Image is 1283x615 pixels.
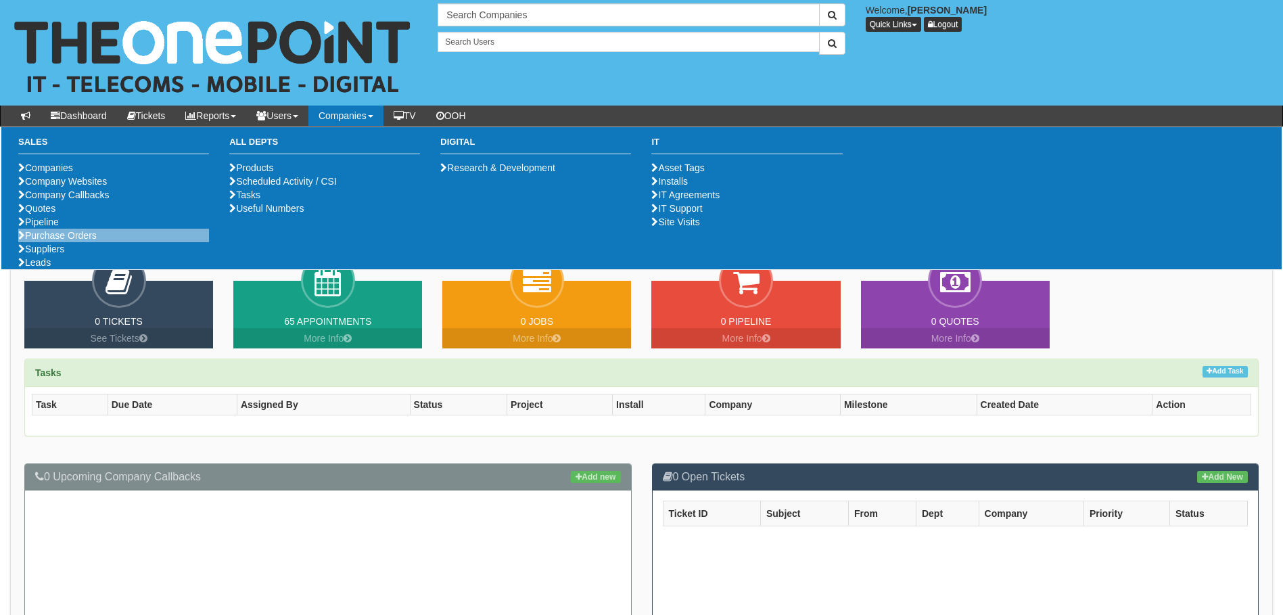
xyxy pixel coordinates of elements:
[32,394,108,415] th: Task
[18,203,55,214] a: Quotes
[1197,471,1248,483] a: Add New
[18,137,209,154] h3: Sales
[410,394,507,415] th: Status
[229,203,304,214] a: Useful Numbers
[651,217,699,227] a: Site Visits
[651,162,704,173] a: Asset Tags
[977,394,1152,415] th: Created Date
[908,5,987,16] b: [PERSON_NAME]
[856,3,1283,32] div: Welcome,
[1169,501,1247,526] th: Status
[383,106,426,126] a: TV
[651,328,840,348] a: More Info
[175,106,246,126] a: Reports
[705,394,841,415] th: Company
[229,189,260,200] a: Tasks
[308,106,383,126] a: Companies
[440,162,555,173] a: Research & Development
[442,328,631,348] a: More Info
[229,162,273,173] a: Products
[866,17,921,32] button: Quick Links
[931,316,979,327] a: 0 Quotes
[848,501,916,526] th: From
[41,106,117,126] a: Dashboard
[284,316,371,327] a: 65 Appointments
[507,394,613,415] th: Project
[18,230,97,241] a: Purchase Orders
[18,162,73,173] a: Companies
[663,471,1249,483] h3: 0 Open Tickets
[916,501,979,526] th: Dept
[440,137,631,154] h3: Digital
[979,501,1083,526] th: Company
[1083,501,1169,526] th: Priority
[438,32,819,52] input: Search Users
[613,394,705,415] th: Install
[18,257,51,268] a: Leads
[35,471,621,483] h3: 0 Upcoming Company Callbacks
[571,471,620,483] a: Add new
[438,3,819,26] input: Search Companies
[924,17,962,32] a: Logout
[721,316,772,327] a: 0 Pipeline
[426,106,476,126] a: OOH
[1152,394,1251,415] th: Action
[651,176,688,187] a: Installs
[760,501,848,526] th: Subject
[18,189,110,200] a: Company Callbacks
[35,367,62,378] strong: Tasks
[229,137,420,154] h3: All Depts
[233,328,422,348] a: More Info
[651,189,720,200] a: IT Agreements
[237,394,410,415] th: Assigned By
[651,203,702,214] a: IT Support
[18,217,59,227] a: Pipeline
[521,316,553,327] a: 0 Jobs
[229,176,337,187] a: Scheduled Activity / CSI
[18,244,64,254] a: Suppliers
[117,106,176,126] a: Tickets
[651,137,842,154] h3: IT
[95,316,143,327] a: 0 Tickets
[108,394,237,415] th: Due Date
[246,106,308,126] a: Users
[24,328,213,348] a: See Tickets
[861,328,1050,348] a: More Info
[840,394,977,415] th: Milestone
[663,501,760,526] th: Ticket ID
[1203,366,1248,378] a: Add Task
[18,176,107,187] a: Company Websites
